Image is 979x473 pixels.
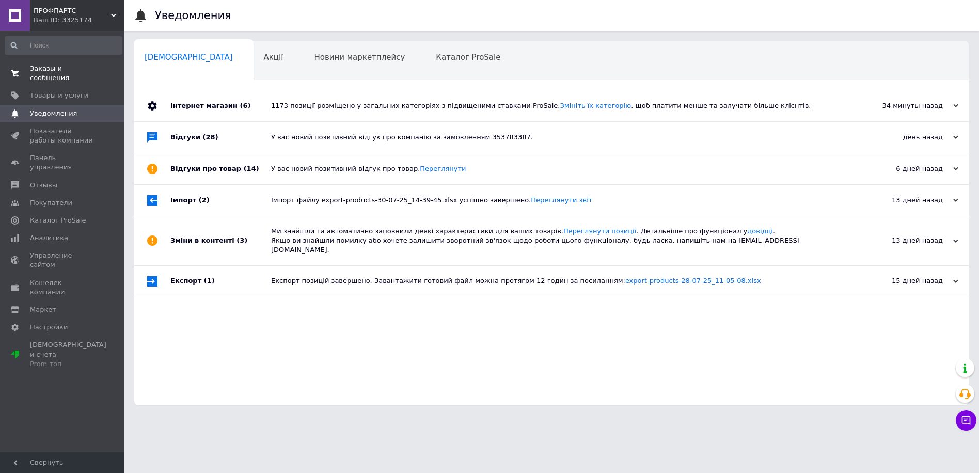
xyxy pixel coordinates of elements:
[30,233,68,243] span: Аналитика
[170,122,271,153] div: Відгуки
[560,102,631,109] a: Змініть їх категорію
[30,109,77,118] span: Уведомления
[314,53,405,62] span: Новини маркетплейсу
[30,64,96,83] span: Заказы и сообщения
[170,90,271,121] div: Інтернет магазин
[170,185,271,216] div: Імпорт
[855,133,958,142] div: день назад
[271,133,855,142] div: У вас новий позитивний відгук про компанію за замовленням 353783387.
[204,277,215,285] span: (1)
[30,153,96,172] span: Панель управления
[271,164,855,174] div: У вас новий позитивний відгук про товар.
[855,196,958,205] div: 13 дней назад
[625,277,761,285] a: export-products-28-07-25_11-05-08.xlsx
[531,196,592,204] a: Переглянути звіт
[170,216,271,265] div: Зміни в контенті
[34,15,124,25] div: Ваш ID: 3325174
[855,236,958,245] div: 13 дней назад
[203,133,218,141] span: (28)
[855,164,958,174] div: 6 дней назад
[855,101,958,111] div: 34 минуты назад
[271,101,855,111] div: 1173 позиції розміщено у загальних категоріях з підвищеними ставками ProSale. , щоб платити менше...
[145,53,233,62] span: [DEMOGRAPHIC_DATA]
[170,266,271,297] div: Експорт
[747,227,773,235] a: довідці
[563,227,636,235] a: Переглянути позиції
[30,278,96,297] span: Кошелек компании
[30,198,72,208] span: Покупатели
[855,276,958,286] div: 15 дней назад
[271,276,855,286] div: Експорт позицій завершено. Завантажити готовий файл можна протягом 12 годин за посиланням:
[240,102,250,109] span: (6)
[956,410,976,431] button: Чат с покупателем
[436,53,500,62] span: Каталог ProSale
[30,359,106,369] div: Prom топ
[30,323,68,332] span: Настройки
[271,227,855,255] div: Ми знайшли та автоматично заповнили деякі характеристики для ваших товарів. . Детальніше про функ...
[5,36,122,55] input: Поиск
[30,181,57,190] span: Отзывы
[244,165,259,172] span: (14)
[155,9,231,22] h1: Уведомления
[34,6,111,15] span: ПРОФПАРТС
[30,216,86,225] span: Каталог ProSale
[271,196,855,205] div: Імпорт файлу export-products-30-07-25_14-39-45.xlsx успішно завершено.
[30,251,96,270] span: Управление сайтом
[264,53,283,62] span: Акції
[420,165,466,172] a: Переглянути
[30,127,96,145] span: Показатели работы компании
[199,196,210,204] span: (2)
[30,91,88,100] span: Товары и услуги
[170,153,271,184] div: Відгуки про товар
[236,236,247,244] span: (3)
[30,305,56,314] span: Маркет
[30,340,106,369] span: [DEMOGRAPHIC_DATA] и счета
